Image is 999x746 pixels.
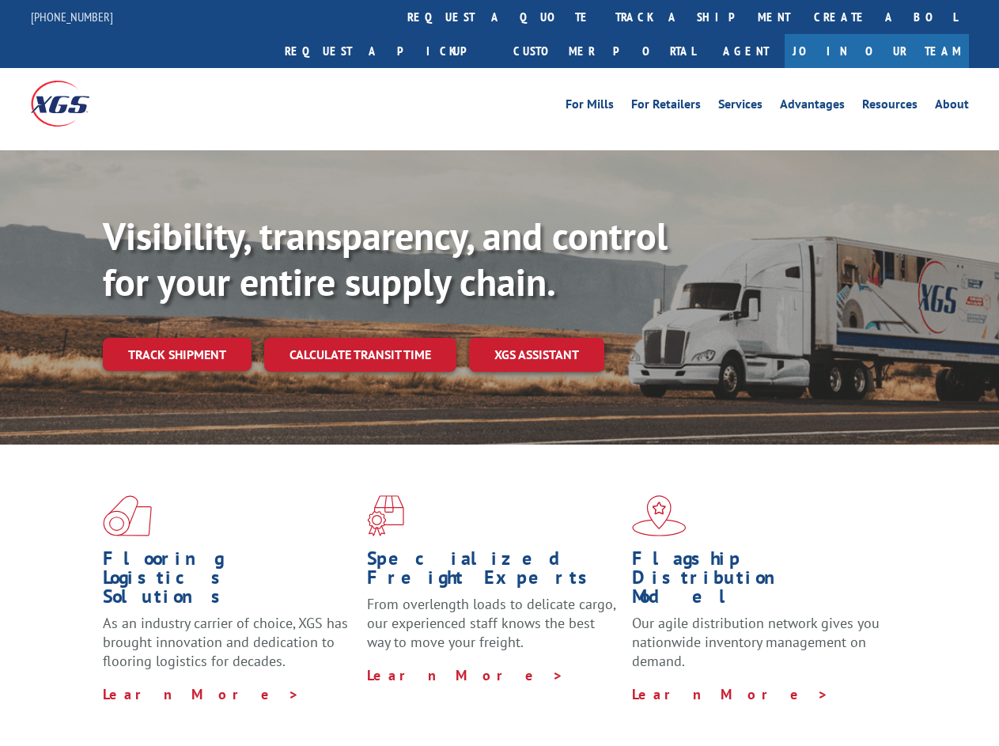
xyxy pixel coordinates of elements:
[103,211,668,306] b: Visibility, transparency, and control for your entire supply chain.
[103,495,152,536] img: xgs-icon-total-supply-chain-intelligence-red
[631,98,701,115] a: For Retailers
[31,9,113,25] a: [PHONE_NUMBER]
[632,549,884,614] h1: Flagship Distribution Model
[103,685,300,703] a: Learn More >
[367,549,619,595] h1: Specialized Freight Experts
[566,98,614,115] a: For Mills
[367,666,564,684] a: Learn More >
[367,595,619,665] p: From overlength loads to delicate cargo, our experienced staff knows the best way to move your fr...
[469,338,604,372] a: XGS ASSISTANT
[785,34,969,68] a: Join Our Team
[862,98,918,115] a: Resources
[632,685,829,703] a: Learn More >
[103,614,348,670] span: As an industry carrier of choice, XGS has brought innovation and dedication to flooring logistics...
[718,98,762,115] a: Services
[501,34,707,68] a: Customer Portal
[780,98,845,115] a: Advantages
[273,34,501,68] a: Request a pickup
[264,338,456,372] a: Calculate transit time
[103,338,252,371] a: Track shipment
[632,495,687,536] img: xgs-icon-flagship-distribution-model-red
[935,98,969,115] a: About
[367,495,404,536] img: xgs-icon-focused-on-flooring-red
[103,549,355,614] h1: Flooring Logistics Solutions
[707,34,785,68] a: Agent
[632,614,880,670] span: Our agile distribution network gives you nationwide inventory management on demand.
